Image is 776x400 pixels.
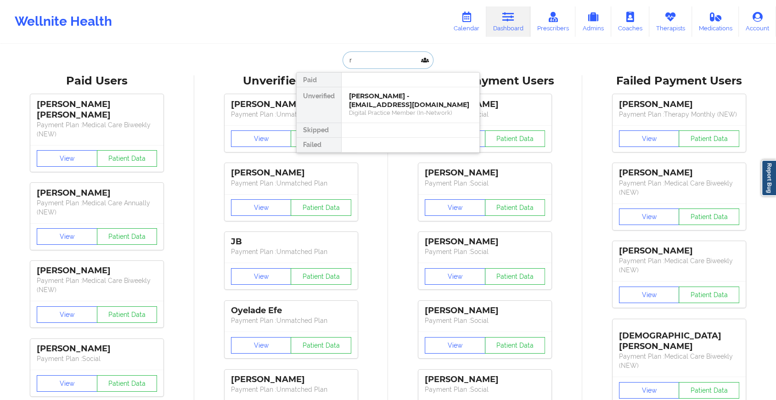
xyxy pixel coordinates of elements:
button: View [231,130,292,147]
button: Patient Data [485,130,545,147]
div: Unverified [297,87,341,123]
p: Payment Plan : Social [425,179,545,188]
div: [PERSON_NAME] [37,188,157,198]
button: Patient Data [97,150,157,167]
button: View [37,150,97,167]
button: View [619,287,680,303]
button: Patient Data [291,337,351,354]
div: Skipped [297,123,341,138]
button: View [619,208,680,225]
button: Patient Data [485,268,545,285]
p: Payment Plan : Social [425,247,545,256]
button: Patient Data [291,199,351,216]
p: Payment Plan : Unmatched Plan [231,179,351,188]
button: Patient Data [97,375,157,392]
button: View [37,375,97,392]
div: [PERSON_NAME] [231,374,351,385]
a: Admins [575,6,611,37]
div: Failed [297,138,341,152]
div: [PERSON_NAME] [425,99,545,110]
div: [PERSON_NAME] [425,237,545,247]
button: View [37,306,97,323]
p: Payment Plan : Social [425,385,545,394]
a: Report Bug [761,160,776,196]
p: Payment Plan : Medical Care Biweekly (NEW) [619,179,739,197]
button: View [231,268,292,285]
p: Payment Plan : Medical Care Biweekly (NEW) [619,256,739,275]
div: Digital Practice Member (In-Network) [349,109,472,117]
div: [PERSON_NAME] [231,99,351,110]
button: View [231,199,292,216]
button: Patient Data [485,199,545,216]
button: View [425,337,485,354]
div: [PERSON_NAME] [619,168,739,178]
button: Patient Data [679,382,739,399]
div: [PERSON_NAME] - [EMAIL_ADDRESS][DOMAIN_NAME] [349,92,472,109]
div: [PERSON_NAME] [425,374,545,385]
button: Patient Data [679,208,739,225]
button: View [231,337,292,354]
p: Payment Plan : Medical Care Biweekly (NEW) [37,276,157,294]
a: Dashboard [486,6,530,37]
p: Payment Plan : Medical Care Biweekly (NEW) [37,120,157,139]
button: View [425,268,485,285]
div: [PERSON_NAME] [231,168,351,178]
button: Patient Data [291,130,351,147]
div: Paid Users [6,74,188,88]
p: Payment Plan : Unmatched Plan [231,247,351,256]
div: [PERSON_NAME] [425,305,545,316]
div: Skipped Payment Users [394,74,576,88]
p: Payment Plan : Medical Care Annually (NEW) [37,198,157,217]
p: Payment Plan : Social [425,316,545,325]
p: Payment Plan : Unmatched Plan [231,385,351,394]
button: Patient Data [485,337,545,354]
div: [PERSON_NAME] [619,99,739,110]
button: View [425,199,485,216]
button: View [619,382,680,399]
div: Paid [297,73,341,87]
button: Patient Data [97,228,157,245]
a: Account [739,6,776,37]
div: [PERSON_NAME] [425,168,545,178]
button: View [619,130,680,147]
div: [PERSON_NAME] [37,265,157,276]
p: Payment Plan : Medical Care Biweekly (NEW) [619,352,739,370]
a: Therapists [649,6,692,37]
div: Oyelade Efe [231,305,351,316]
div: Failed Payment Users [589,74,770,88]
div: [PERSON_NAME] [37,344,157,354]
div: JB [231,237,351,247]
button: Patient Data [679,130,739,147]
button: View [37,228,97,245]
p: Payment Plan : Social [425,110,545,119]
p: Payment Plan : Social [37,354,157,363]
a: Prescribers [530,6,576,37]
p: Payment Plan : Unmatched Plan [231,316,351,325]
p: Payment Plan : Unmatched Plan [231,110,351,119]
div: Unverified Users [201,74,382,88]
button: Patient Data [97,306,157,323]
a: Calendar [447,6,486,37]
button: Patient Data [291,268,351,285]
div: [PERSON_NAME] [619,246,739,256]
div: [DEMOGRAPHIC_DATA][PERSON_NAME] [619,324,739,352]
button: Patient Data [679,287,739,303]
a: Medications [692,6,739,37]
div: [PERSON_NAME] [PERSON_NAME] [37,99,157,120]
p: Payment Plan : Therapy Monthly (NEW) [619,110,739,119]
a: Coaches [611,6,649,37]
